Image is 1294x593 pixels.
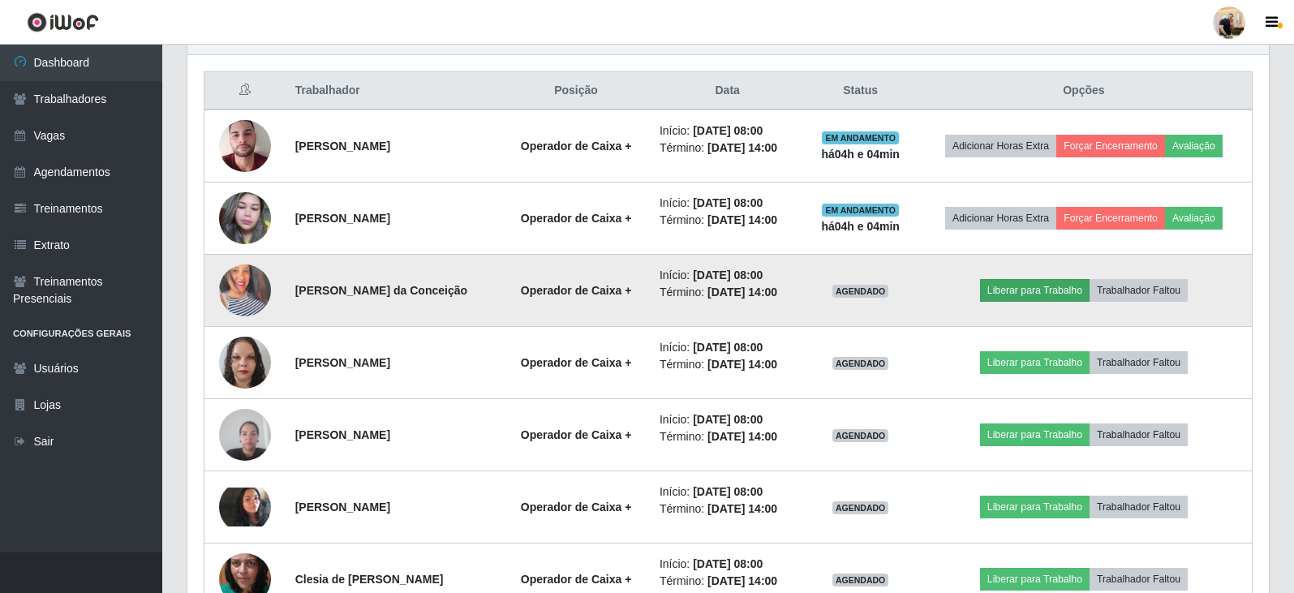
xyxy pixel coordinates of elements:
li: Término: [660,140,796,157]
strong: [PERSON_NAME] [295,428,390,441]
li: Término: [660,501,796,518]
strong: Operador de Caixa + [521,140,632,153]
li: Início: [660,122,796,140]
time: [DATE] 14:00 [707,430,777,443]
button: Avaliação [1165,135,1223,157]
button: Adicionar Horas Extra [945,207,1056,230]
button: Forçar Encerramento [1056,207,1165,230]
button: Trabalhador Faltou [1090,279,1188,302]
time: [DATE] 08:00 [693,557,763,570]
button: Liberar para Trabalho [980,568,1090,591]
img: CoreUI Logo [27,12,99,32]
li: Início: [660,483,796,501]
strong: Clesia de [PERSON_NAME] [295,573,444,586]
strong: há 04 h e 04 min [821,148,900,161]
time: [DATE] 14:00 [707,358,777,371]
strong: há 04 h e 04 min [821,220,900,233]
th: Data [650,72,806,110]
li: Início: [660,411,796,428]
strong: Operador de Caixa + [521,428,632,441]
strong: [PERSON_NAME] da Conceição [295,284,467,297]
li: Término: [660,573,796,590]
time: [DATE] 08:00 [693,269,763,281]
span: AGENDADO [832,285,889,298]
button: Liberar para Trabalho [980,496,1090,518]
button: Trabalhador Faltou [1090,351,1188,374]
img: 1624686052490.jpeg [219,100,271,192]
li: Término: [660,428,796,445]
button: Liberar para Trabalho [980,279,1090,302]
span: AGENDADO [832,357,889,370]
span: AGENDADO [832,429,889,442]
span: EM ANDAMENTO [822,131,899,144]
strong: Operador de Caixa + [521,573,632,586]
th: Posição [502,72,650,110]
strong: Operador de Caixa + [521,501,632,514]
th: Opções [916,72,1253,110]
time: [DATE] 08:00 [693,341,763,354]
li: Início: [660,339,796,356]
strong: [PERSON_NAME] [295,140,390,153]
time: [DATE] 14:00 [707,286,777,299]
strong: [PERSON_NAME] [295,501,390,514]
img: 1634907805222.jpeg [219,184,271,253]
button: Adicionar Horas Extra [945,135,1056,157]
li: Término: [660,284,796,301]
img: 1732121401472.jpeg [219,488,271,526]
time: [DATE] 08:00 [693,124,763,137]
strong: [PERSON_NAME] [295,356,390,369]
strong: [PERSON_NAME] [295,212,390,225]
img: 1731148670684.jpeg [219,400,271,469]
time: [DATE] 08:00 [693,485,763,498]
time: [DATE] 14:00 [707,213,777,226]
li: Início: [660,195,796,212]
span: AGENDADO [832,501,889,514]
li: Início: [660,556,796,573]
time: [DATE] 08:00 [693,196,763,209]
span: EM ANDAMENTO [822,204,899,217]
th: Trabalhador [286,72,503,110]
button: Forçar Encerramento [1056,135,1165,157]
strong: Operador de Caixa + [521,284,632,297]
time: [DATE] 14:00 [707,141,777,154]
button: Liberar para Trabalho [980,423,1090,446]
button: Liberar para Trabalho [980,351,1090,374]
img: 1742392168791.jpeg [219,328,271,397]
li: Início: [660,267,796,284]
strong: Operador de Caixa + [521,356,632,369]
span: AGENDADO [832,574,889,587]
button: Trabalhador Faltou [1090,568,1188,591]
img: 1702743014516.jpeg [219,244,271,337]
time: [DATE] 14:00 [707,502,777,515]
li: Término: [660,212,796,229]
strong: Operador de Caixa + [521,212,632,225]
time: [DATE] 08:00 [693,413,763,426]
th: Status [805,72,915,110]
li: Término: [660,356,796,373]
time: [DATE] 14:00 [707,574,777,587]
button: Avaliação [1165,207,1223,230]
button: Trabalhador Faltou [1090,423,1188,446]
button: Trabalhador Faltou [1090,496,1188,518]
